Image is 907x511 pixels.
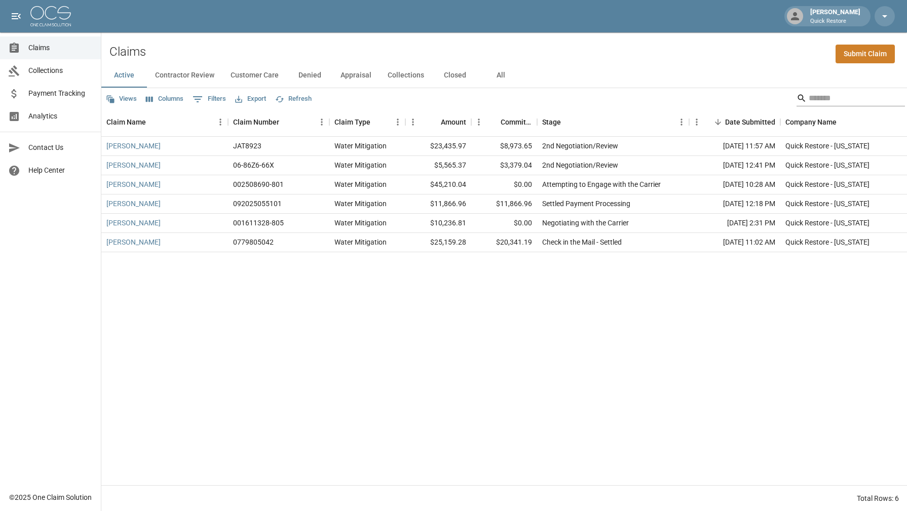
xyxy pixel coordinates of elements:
[405,137,471,156] div: $23,435.97
[471,156,537,175] div: $3,379.04
[405,233,471,252] div: $25,159.28
[427,115,441,129] button: Sort
[101,63,147,88] button: Active
[143,91,186,107] button: Select columns
[28,111,93,122] span: Analytics
[785,179,870,189] div: Quick Restore - Colorado
[432,63,478,88] button: Closed
[233,179,284,189] div: 002508690-801
[147,63,222,88] button: Contractor Review
[106,237,161,247] a: [PERSON_NAME]
[542,199,630,209] div: Settled Payment Processing
[334,108,370,136] div: Claim Type
[689,194,780,214] div: [DATE] 12:18 PM
[106,160,161,170] a: [PERSON_NAME]
[478,63,523,88] button: All
[405,114,421,130] button: Menu
[405,194,471,214] div: $11,866.96
[806,7,864,25] div: [PERSON_NAME]
[228,108,329,136] div: Claim Number
[334,179,387,189] div: Water Mitigation
[273,91,314,107] button: Refresh
[334,218,387,228] div: Water Mitigation
[810,17,860,26] p: Quick Restore
[674,114,689,130] button: Menu
[785,160,870,170] div: Quick Restore - Colorado
[837,115,851,129] button: Sort
[334,237,387,247] div: Water Mitigation
[314,114,329,130] button: Menu
[471,194,537,214] div: $11,866.96
[471,175,537,194] div: $0.00
[233,108,279,136] div: Claim Number
[725,108,775,136] div: Date Submitted
[471,137,537,156] div: $8,973.65
[542,141,618,151] div: 2nd Negotiation/Review
[542,218,629,228] div: Negotiating with the Carrier
[405,156,471,175] div: $5,565.37
[28,43,93,53] span: Claims
[441,108,466,136] div: Amount
[857,493,899,503] div: Total Rows: 6
[471,108,537,136] div: Committed Amount
[542,179,661,189] div: Attempting to Engage with the Carrier
[233,237,274,247] div: 0779805042
[334,199,387,209] div: Water Mitigation
[28,88,93,99] span: Payment Tracking
[785,218,870,228] div: Quick Restore - Colorado
[711,115,725,129] button: Sort
[233,91,269,107] button: Export
[689,214,780,233] div: [DATE] 2:31 PM
[334,141,387,151] div: Water Mitigation
[405,175,471,194] div: $45,210.04
[28,142,93,153] span: Contact Us
[785,108,837,136] div: Company Name
[785,237,870,247] div: Quick Restore - Colorado
[233,199,282,209] div: 092025055101
[106,179,161,189] a: [PERSON_NAME]
[380,63,432,88] button: Collections
[233,141,261,151] div: JAT8923
[471,114,486,130] button: Menu
[279,115,293,129] button: Sort
[287,63,332,88] button: Denied
[109,45,146,59] h2: Claims
[213,114,228,130] button: Menu
[233,218,284,228] div: 001611328-805
[689,175,780,194] div: [DATE] 10:28 AM
[106,218,161,228] a: [PERSON_NAME]
[9,492,92,502] div: © 2025 One Claim Solution
[689,108,780,136] div: Date Submitted
[797,90,905,108] div: Search
[190,91,229,107] button: Show filters
[689,156,780,175] div: [DATE] 12:41 PM
[486,115,501,129] button: Sort
[106,141,161,151] a: [PERSON_NAME]
[106,199,161,209] a: [PERSON_NAME]
[233,160,274,170] div: 06-86Z6-66X
[332,63,380,88] button: Appraisal
[542,160,618,170] div: 2nd Negotiation/Review
[689,114,704,130] button: Menu
[501,108,532,136] div: Committed Amount
[537,108,689,136] div: Stage
[405,214,471,233] div: $10,236.81
[836,45,895,63] a: Submit Claim
[471,233,537,252] div: $20,341.19
[689,233,780,252] div: [DATE] 11:02 AM
[370,115,385,129] button: Sort
[106,108,146,136] div: Claim Name
[222,63,287,88] button: Customer Care
[101,108,228,136] div: Claim Name
[542,237,622,247] div: Check in the Mail - Settled
[103,91,139,107] button: Views
[101,63,907,88] div: dynamic tabs
[146,115,160,129] button: Sort
[334,160,387,170] div: Water Mitigation
[390,114,405,130] button: Menu
[28,65,93,76] span: Collections
[28,165,93,176] span: Help Center
[30,6,71,26] img: ocs-logo-white-transparent.png
[561,115,575,129] button: Sort
[329,108,405,136] div: Claim Type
